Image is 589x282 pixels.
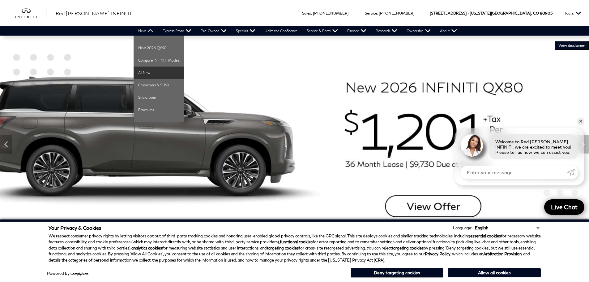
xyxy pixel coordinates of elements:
[267,245,299,250] strong: targeting cookies
[548,203,581,211] span: Live Chat
[402,26,435,36] a: Ownership
[567,166,578,179] a: Submit
[483,251,522,256] strong: Arbitration Provision
[365,11,377,15] span: Service
[461,166,567,179] input: Enter your message
[70,272,88,275] a: ComplyAuto
[453,226,472,230] div: Language:
[425,251,450,256] a: Privacy Policy
[313,11,348,15] a: [PHONE_NUMBER]
[558,43,585,48] span: VIEW DISCLAIMER
[448,268,541,277] button: Allow all cookies
[544,199,584,215] a: Live Chat
[351,268,443,278] button: Deny targeting cookies
[56,10,131,16] span: Red [PERSON_NAME] INFINITI
[343,26,371,36] a: Finance
[302,26,343,36] a: Service & Parts
[134,26,158,36] a: New
[377,11,378,15] span: :
[379,11,414,15] a: [PHONE_NUMBER]
[134,42,184,54] a: New 2026 QX60
[56,10,131,17] a: Red [PERSON_NAME] INFINITI
[555,41,589,50] button: VIEW DISCLAIMER
[134,91,184,104] a: Showroom
[489,134,578,159] div: Welcome to Red [PERSON_NAME] INFINITI, we are excited to meet you! Please tell us how we can assi...
[158,26,196,36] a: Express Store
[131,245,162,250] strong: analytics cookies
[49,233,541,263] p: We respect consumer privacy rights by letting visitors opt out of third-party tracking cookies an...
[134,67,184,79] a: All New
[473,225,541,231] select: Language Select
[470,233,501,238] strong: essential cookies
[435,26,462,36] a: About
[134,26,462,36] nav: Main Navigation
[15,8,46,18] img: INFINITI
[15,8,46,18] a: infiniti
[392,245,424,250] strong: targeting cookies
[302,11,311,15] span: Sales
[260,26,302,36] a: Unlimited Confidence
[196,26,231,36] a: Pre-Owned
[311,11,312,15] span: :
[134,54,184,67] a: Compare INFINITI Models
[371,26,402,36] a: Research
[49,225,101,231] span: Your Privacy & Cookies
[47,271,88,275] div: Powered by
[134,104,184,116] a: Brochures
[461,134,483,157] img: Agent profile photo
[430,11,553,15] a: [STREET_ADDRESS] • [US_STATE][GEOGRAPHIC_DATA], CO 80905
[231,26,260,36] a: Specials
[280,239,313,244] strong: functional cookies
